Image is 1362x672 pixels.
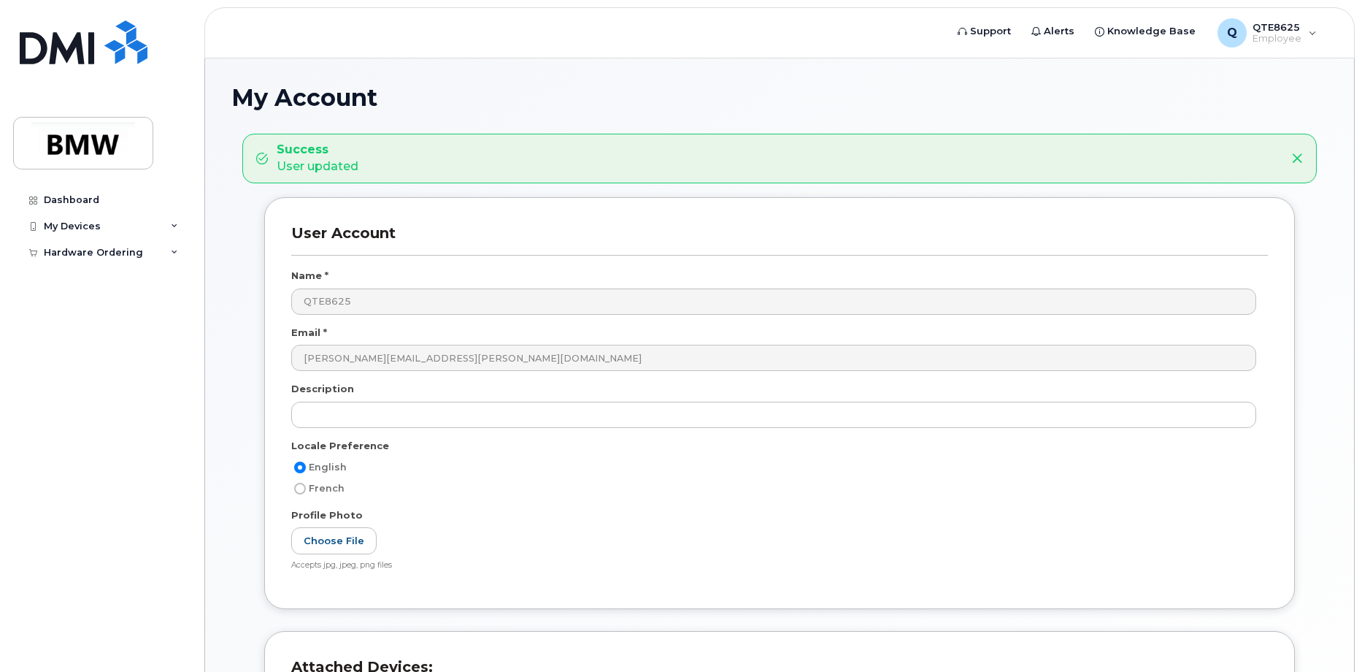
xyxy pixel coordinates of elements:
[294,462,306,473] input: English
[294,483,306,495] input: French
[291,326,327,340] label: Email *
[277,142,358,175] div: User updated
[291,382,354,396] label: Description
[291,527,377,554] label: Choose File
[291,439,389,453] label: Locale Preference
[291,224,1268,256] h3: User Account
[291,269,328,283] label: Name *
[277,142,358,159] strong: Success
[291,560,1256,571] div: Accepts jpg, jpeg, png files
[291,508,363,522] label: Profile Photo
[309,462,347,473] span: English
[231,85,1328,110] h1: My Account
[309,483,345,494] span: French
